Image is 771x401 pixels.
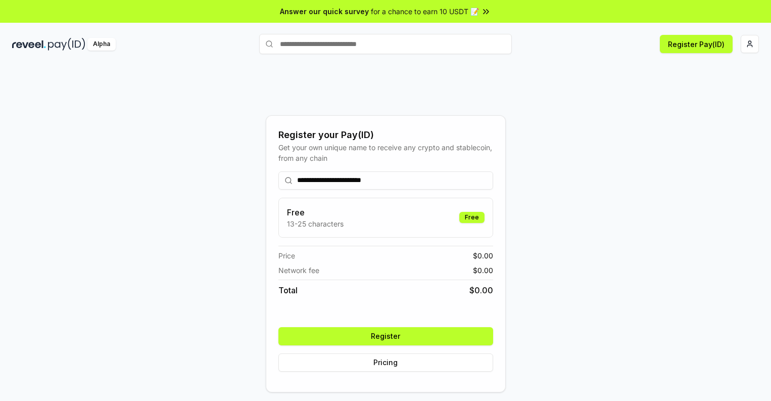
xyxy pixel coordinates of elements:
[278,128,493,142] div: Register your Pay(ID)
[660,35,733,53] button: Register Pay(ID)
[87,38,116,51] div: Alpha
[278,142,493,163] div: Get your own unique name to receive any crypto and stablecoin, from any chain
[278,353,493,372] button: Pricing
[287,218,344,229] p: 13-25 characters
[371,6,479,17] span: for a chance to earn 10 USDT 📝
[473,250,493,261] span: $ 0.00
[278,265,319,276] span: Network fee
[48,38,85,51] img: pay_id
[459,212,485,223] div: Free
[280,6,369,17] span: Answer our quick survey
[469,284,493,296] span: $ 0.00
[278,284,298,296] span: Total
[278,250,295,261] span: Price
[278,327,493,345] button: Register
[473,265,493,276] span: $ 0.00
[12,38,46,51] img: reveel_dark
[287,206,344,218] h3: Free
